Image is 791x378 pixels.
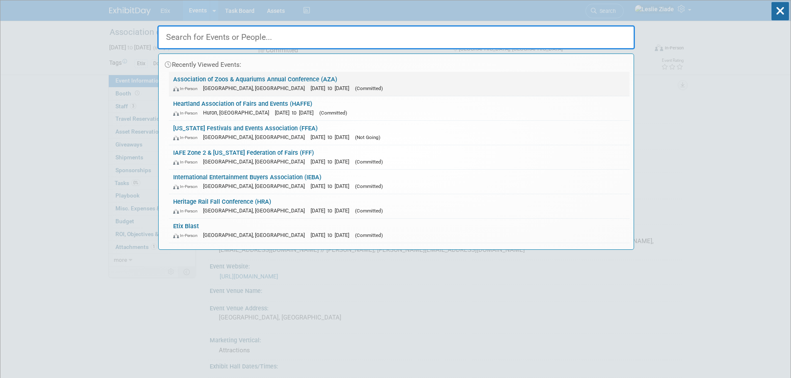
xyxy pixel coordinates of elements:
span: [DATE] to [DATE] [311,232,353,238]
span: Huron, [GEOGRAPHIC_DATA] [203,110,273,116]
span: (Committed) [355,85,383,91]
span: (Not Going) [355,134,380,140]
span: [GEOGRAPHIC_DATA], [GEOGRAPHIC_DATA] [203,159,309,165]
span: [DATE] to [DATE] [275,110,318,116]
a: Heartland Association of Fairs and Events (HAFFE) In-Person Huron, [GEOGRAPHIC_DATA] [DATE] to [D... [169,96,629,120]
span: [GEOGRAPHIC_DATA], [GEOGRAPHIC_DATA] [203,183,309,189]
span: In-Person [173,233,201,238]
span: [DATE] to [DATE] [311,207,353,214]
span: In-Person [173,86,201,91]
span: In-Person [173,159,201,165]
span: In-Person [173,184,201,189]
a: Etix Blast In-Person [GEOGRAPHIC_DATA], [GEOGRAPHIC_DATA] [DATE] to [DATE] (Committed) [169,219,629,243]
span: [DATE] to [DATE] [311,159,353,165]
input: Search for Events or People... [157,25,635,49]
span: [DATE] to [DATE] [311,85,353,91]
span: [DATE] to [DATE] [311,134,353,140]
a: IAFE Zone 2 & [US_STATE] Federation of Fairs (FFF) In-Person [GEOGRAPHIC_DATA], [GEOGRAPHIC_DATA]... [169,145,629,169]
span: [GEOGRAPHIC_DATA], [GEOGRAPHIC_DATA] [203,232,309,238]
a: Association of Zoos & Aquariums Annual Conference (AZA) In-Person [GEOGRAPHIC_DATA], [GEOGRAPHIC_... [169,72,629,96]
span: (Committed) [319,110,347,116]
span: (Committed) [355,208,383,214]
a: International Entertainment Buyers Association (IEBA) In-Person [GEOGRAPHIC_DATA], [GEOGRAPHIC_DA... [169,170,629,194]
span: In-Person [173,110,201,116]
span: [GEOGRAPHIC_DATA], [GEOGRAPHIC_DATA] [203,134,309,140]
span: (Committed) [355,159,383,165]
span: (Committed) [355,183,383,189]
span: (Committed) [355,232,383,238]
span: In-Person [173,208,201,214]
span: [GEOGRAPHIC_DATA], [GEOGRAPHIC_DATA] [203,207,309,214]
div: Recently Viewed Events: [163,54,629,72]
span: [GEOGRAPHIC_DATA], [GEOGRAPHIC_DATA] [203,85,309,91]
span: [DATE] to [DATE] [311,183,353,189]
a: [US_STATE] Festivals and Events Association (FFEA) In-Person [GEOGRAPHIC_DATA], [GEOGRAPHIC_DATA]... [169,121,629,145]
span: In-Person [173,135,201,140]
a: Heritage Rail Fall Conference (HRA) In-Person [GEOGRAPHIC_DATA], [GEOGRAPHIC_DATA] [DATE] to [DAT... [169,194,629,218]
